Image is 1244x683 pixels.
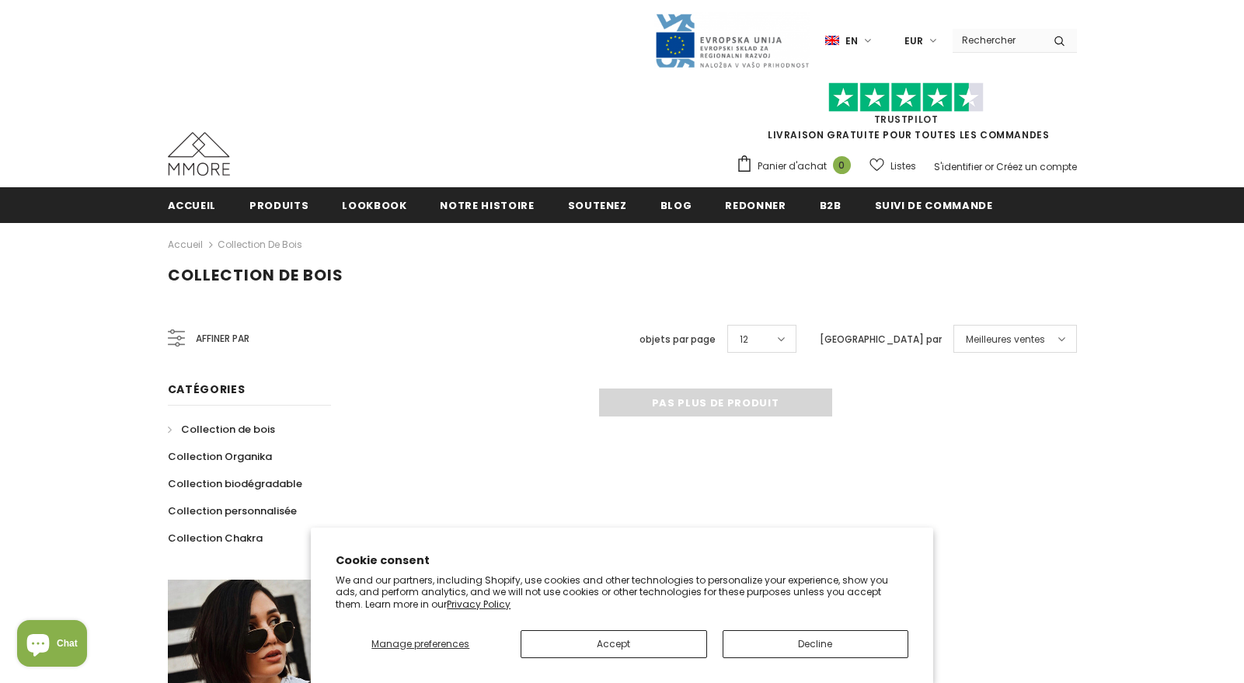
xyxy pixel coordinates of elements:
label: objets par page [639,332,716,347]
a: Javni Razpis [654,33,810,47]
span: Collection personnalisée [168,504,297,518]
img: Cas MMORE [168,132,230,176]
a: Notre histoire [440,187,534,222]
span: B2B [820,198,842,213]
span: Collection de bois [168,264,343,286]
inbox-online-store-chat: Shopify online store chat [12,620,92,671]
a: Collection personnalisée [168,497,297,524]
a: Collection de bois [218,238,302,251]
span: Panier d'achat [758,159,827,174]
span: EUR [904,33,923,49]
span: Manage preferences [371,637,469,650]
a: Redonner [725,187,786,222]
input: Search Site [953,29,1042,51]
span: soutenez [568,198,627,213]
a: Privacy Policy [447,598,510,611]
a: Suivi de commande [875,187,993,222]
img: Faites confiance aux étoiles pilotes [828,82,984,113]
span: Accueil [168,198,217,213]
span: Affiner par [196,330,249,347]
span: Notre histoire [440,198,534,213]
span: Blog [660,198,692,213]
a: Lookbook [342,187,406,222]
span: 0 [833,156,851,174]
a: S'identifier [934,160,982,173]
a: Collection biodégradable [168,470,302,497]
span: Suivi de commande [875,198,993,213]
a: Blog [660,187,692,222]
span: Collection biodégradable [168,476,302,491]
button: Decline [723,630,908,658]
a: TrustPilot [874,113,939,126]
a: soutenez [568,187,627,222]
label: [GEOGRAPHIC_DATA] par [820,332,942,347]
span: 12 [740,332,748,347]
a: B2B [820,187,842,222]
a: Collection Chakra [168,524,263,552]
button: Accept [521,630,706,658]
span: LIVRAISON GRATUITE POUR TOUTES LES COMMANDES [736,89,1077,141]
span: Produits [249,198,308,213]
a: Produits [249,187,308,222]
span: en [845,33,858,49]
a: Créez un compte [996,160,1077,173]
button: Manage preferences [336,630,505,658]
span: Collection Chakra [168,531,263,545]
span: or [984,160,994,173]
a: Panier d'achat 0 [736,155,859,178]
img: i-lang-1.png [825,34,839,47]
a: Accueil [168,187,217,222]
p: We and our partners, including Shopify, use cookies and other technologies to personalize your ex... [336,574,908,611]
a: Collection de bois [168,416,275,443]
span: Catégories [168,382,246,397]
a: Collection Organika [168,443,272,470]
span: Collection de bois [181,422,275,437]
span: Meilleures ventes [966,332,1045,347]
a: Listes [869,152,916,179]
a: Accueil [168,235,203,254]
span: Lookbook [342,198,406,213]
span: Listes [890,159,916,174]
h2: Cookie consent [336,552,908,569]
span: Redonner [725,198,786,213]
span: Collection Organika [168,449,272,464]
img: Javni Razpis [654,12,810,69]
